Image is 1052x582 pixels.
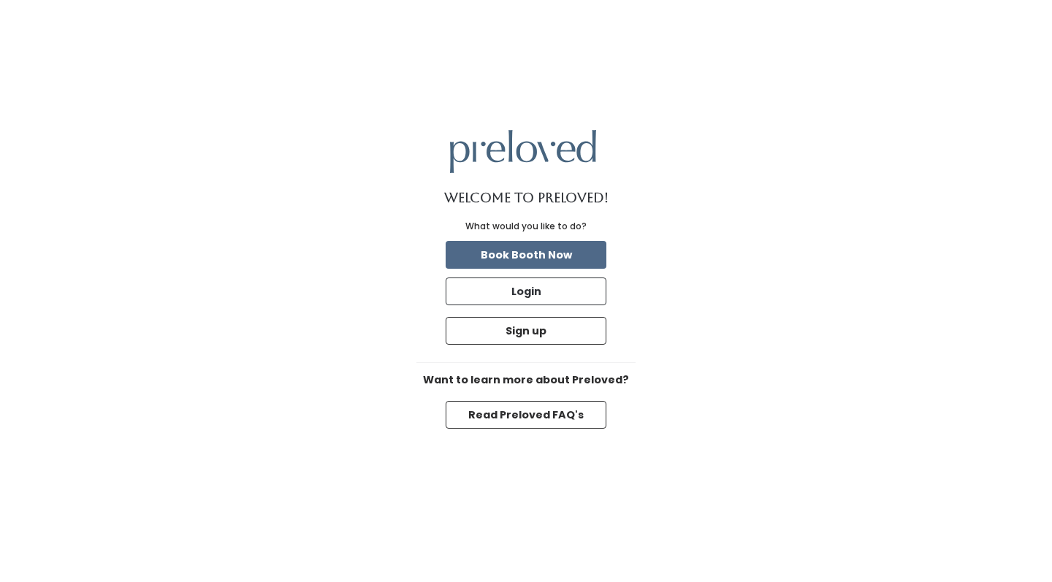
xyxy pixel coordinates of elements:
a: Sign up [443,314,609,348]
img: preloved logo [450,130,596,173]
h1: Welcome to Preloved! [444,191,609,205]
h6: Want to learn more about Preloved? [416,375,636,386]
button: Read Preloved FAQ's [446,401,606,429]
a: Login [443,275,609,308]
button: Login [446,277,606,305]
div: What would you like to do? [465,220,587,233]
button: Sign up [446,317,606,345]
button: Book Booth Now [446,241,606,269]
